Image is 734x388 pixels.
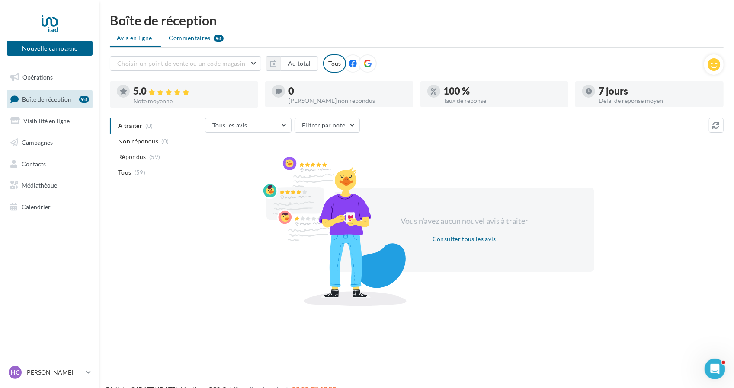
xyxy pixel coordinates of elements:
iframe: Intercom live chat [705,359,725,379]
div: Délai de réponse moyen [599,98,717,104]
span: Non répondus [118,137,158,146]
span: Commentaires [169,34,211,42]
div: 5.0 [133,86,251,96]
a: Boîte de réception94 [5,90,94,108]
button: Consulter tous les avis [429,234,500,244]
span: HC [11,368,19,377]
div: Domaine [45,51,67,57]
div: 7 jours [599,86,717,96]
button: Au total [266,56,318,71]
div: Boîte de réception [110,14,724,27]
img: website_grey.svg [14,22,21,29]
div: 0 [288,86,407,96]
a: Visibilité en ligne [5,112,94,130]
button: Nouvelle campagne [7,41,93,56]
img: tab_keywords_by_traffic_grey.svg [98,50,105,57]
button: Choisir un point de vente ou un code magasin [110,56,261,71]
a: Contacts [5,155,94,173]
div: v 4.0.25 [24,14,42,21]
div: Note moyenne [133,98,251,104]
span: Médiathèque [22,181,57,189]
button: Au total [281,56,318,71]
p: [PERSON_NAME] [25,368,83,377]
a: HC [PERSON_NAME] [7,364,93,381]
span: Campagnes [22,139,53,146]
span: Opérations [22,73,53,81]
a: Opérations [5,68,94,86]
a: Calendrier [5,198,94,216]
span: Répondus [118,153,146,161]
div: 100 % [444,86,562,96]
div: Taux de réponse [444,98,562,104]
button: Tous les avis [205,118,292,133]
a: Campagnes [5,134,94,152]
span: Calendrier [22,203,51,210]
span: Tous les avis [212,121,247,129]
div: Domaine: [DOMAIN_NAME] [22,22,98,29]
img: tab_domain_overview_orange.svg [35,50,42,57]
span: Boîte de réception [22,95,71,102]
span: Tous [118,168,131,177]
span: (59) [135,169,145,176]
span: (59) [149,153,160,160]
a: Médiathèque [5,176,94,194]
button: Filtrer par note [295,118,360,133]
div: [PERSON_NAME] non répondus [288,98,407,104]
div: 94 [214,35,224,42]
span: Choisir un point de vente ou un code magasin [117,60,245,67]
span: Contacts [22,160,46,167]
img: logo_orange.svg [14,14,21,21]
div: 94 [79,96,89,103]
span: (0) [162,138,169,145]
span: Visibilité en ligne [23,117,70,124]
div: Vous n'avez aucun nouvel avis à traiter [390,216,539,227]
div: Tous [323,54,346,73]
div: Mots-clés [108,51,132,57]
